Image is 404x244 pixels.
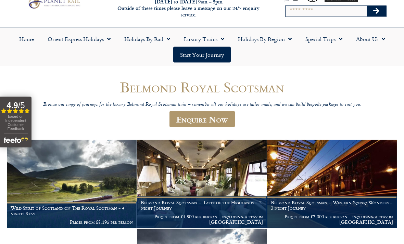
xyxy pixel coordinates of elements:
img: The Royal Scotsman Planet Rail Holidays [267,140,397,228]
a: Home [12,31,41,47]
a: Wild Spirit of Scotland on The Royal Scotsman - 4 nights Stay Prices from £8,195 per person [7,140,137,229]
p: Prices from £4,800 per person - including a stay in [GEOGRAPHIC_DATA] [141,214,263,225]
h1: Belmond Royal Scotsman – Western Scenic Wonders – 3 night Journey [271,200,393,211]
a: Orient Express Holidays [41,31,117,47]
a: About Us [349,31,392,47]
h1: Wild Spirit of Scotland on The Royal Scotsman - 4 nights Stay [11,205,133,216]
h1: Belmond Royal Scotsman – Taste of the Highlands – 2 night Journey [141,200,263,211]
a: Enquire Now [169,111,235,127]
a: Belmond Royal Scotsman – Western Scenic Wonders – 3 night Journey Prices from £7,000 per person -... [267,140,397,229]
nav: Menu [3,31,401,63]
a: Holidays by Rail [117,31,177,47]
h1: Belmond Royal Scotsman [38,79,366,95]
a: Belmond Royal Scotsman – Taste of the Highlands – 2 night Journey Prices from £4,800 per person -... [137,140,267,229]
a: Start your Journey [173,47,231,63]
a: Special Trips [299,31,349,47]
p: Browse our range of journeys for the luxury Belmond Royal Scotsman train – remember all our holid... [38,102,366,108]
p: Prices from £8,195 per person [11,219,133,225]
a: Luxury Trains [177,31,231,47]
button: Search [367,6,387,17]
a: Holidays by Region [231,31,299,47]
p: Prices from £7,000 per person - including a stay in [GEOGRAPHIC_DATA] [271,214,393,225]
